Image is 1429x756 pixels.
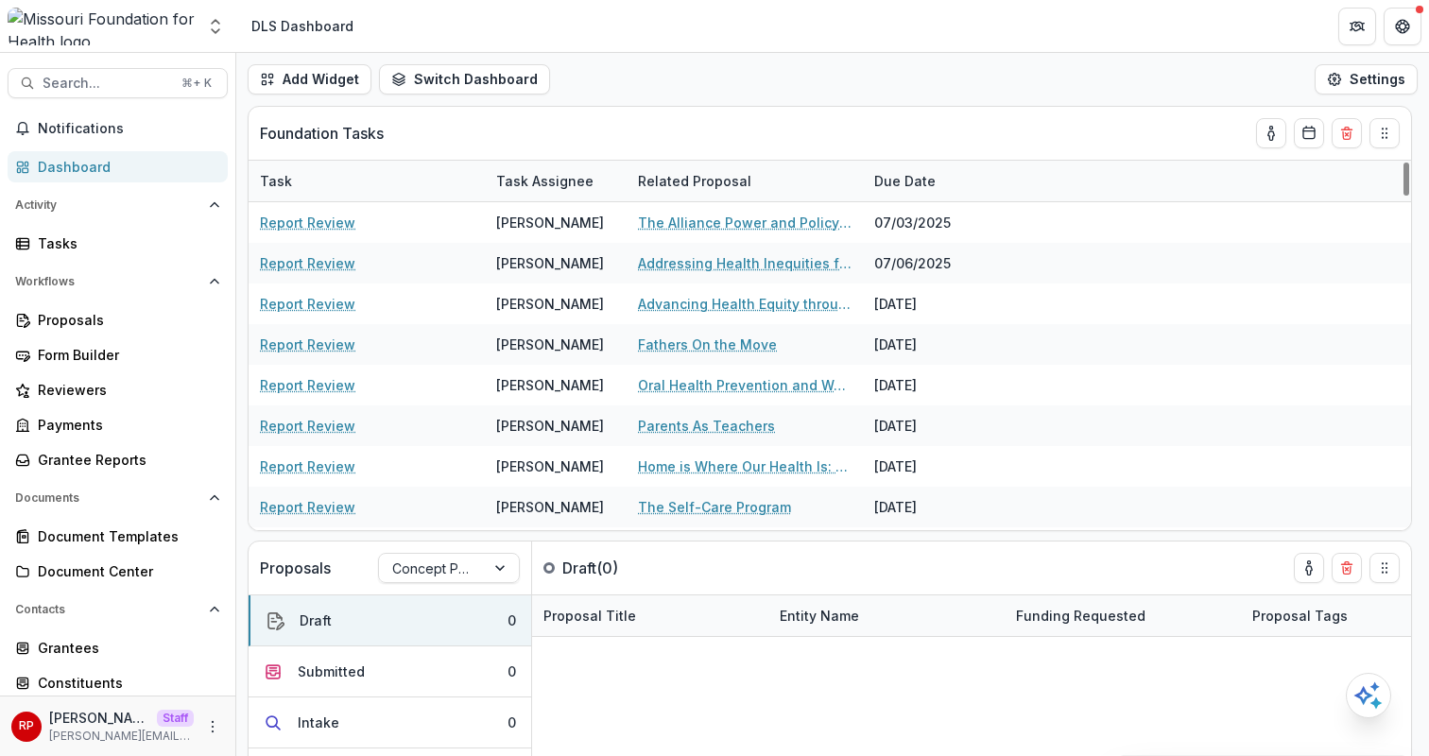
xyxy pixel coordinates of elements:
span: Notifications [38,121,220,137]
nav: breadcrumb [244,12,361,40]
div: [DATE] [863,283,1005,324]
div: 0 [508,713,516,732]
a: The Alliance Power and Policy Action (PPAG) [638,213,852,232]
p: Foundation Tasks [260,122,384,145]
button: Open Contacts [8,594,228,625]
a: Report Review [260,497,355,517]
div: [DATE] [863,527,1005,568]
a: Advancing Health Equity through Government Systems Change [638,294,852,314]
div: Related Proposal [627,161,863,201]
button: toggle-assigned-to-me [1294,553,1324,583]
button: Delete card [1332,553,1362,583]
div: Draft [300,610,332,630]
a: Report Review [260,456,355,476]
p: [PERSON_NAME][EMAIL_ADDRESS][DOMAIN_NAME] [49,728,194,745]
a: Payments [8,409,228,440]
div: Reviewers [38,380,213,400]
button: Intake0 [249,697,531,748]
div: [PERSON_NAME] [496,416,604,436]
div: [DATE] [863,487,1005,527]
div: Entity Name [768,595,1005,636]
div: [PERSON_NAME] [496,294,604,314]
div: Due Date [863,171,947,191]
div: Proposal Title [532,595,768,636]
div: Funding Requested [1005,595,1241,636]
div: [PERSON_NAME] [496,335,604,354]
button: toggle-assigned-to-me [1256,118,1286,148]
div: Document Center [38,561,213,581]
a: Addressing Health Inequities for Patients with [MEDICAL_DATA] by Providing Comprehensive Services [638,253,852,273]
div: DLS Dashboard [251,16,353,36]
div: Proposal Tags [1241,606,1359,626]
a: The Self-Care Program [638,497,791,517]
a: Report Review [260,213,355,232]
a: Form Builder [8,339,228,370]
button: Open Workflows [8,266,228,297]
button: Draft0 [249,595,531,646]
button: More [201,715,224,738]
div: Proposal Title [532,606,647,626]
button: Open Activity [8,190,228,220]
a: Constituents [8,667,228,698]
button: Submitted0 [249,646,531,697]
a: Document Center [8,556,228,587]
div: [PERSON_NAME] [496,375,604,395]
a: Report Review [260,335,355,354]
button: Add Widget [248,64,371,94]
div: Grantees [38,638,213,658]
button: Calendar [1294,118,1324,148]
button: Settings [1315,64,1418,94]
button: Switch Dashboard [379,64,550,94]
div: Task Assignee [485,171,605,191]
div: 07/03/2025 [863,202,1005,243]
div: Proposals [38,310,213,330]
div: Submitted [298,661,365,681]
a: Oral Health Prevention and Workforce Improvement [638,375,852,395]
a: Grantees [8,632,228,663]
a: Report Review [260,294,355,314]
a: Grantee Reports [8,444,228,475]
span: Contacts [15,603,201,616]
div: Dashboard [38,157,213,177]
button: Partners [1338,8,1376,45]
p: Proposals [260,557,331,579]
p: [PERSON_NAME] [49,708,149,728]
a: Reviewers [8,374,228,405]
a: Report Review [260,375,355,395]
div: [PERSON_NAME] [496,497,604,517]
div: Ruthwick Pathireddy [19,720,34,732]
span: Search... [43,76,170,92]
div: 0 [508,610,516,630]
div: Task [249,171,303,191]
a: Tasks [8,228,228,259]
button: Get Help [1384,8,1421,45]
div: Document Templates [38,526,213,546]
button: Delete card [1332,118,1362,148]
button: Open entity switcher [202,8,229,45]
div: [DATE] [863,365,1005,405]
div: [PERSON_NAME] [496,213,604,232]
a: Report Review [260,253,355,273]
div: Related Proposal [627,171,763,191]
div: Form Builder [38,345,213,365]
a: Home is Where Our Health Is: Strategic Code Enforcement for Indoor Housing Quality [638,456,852,476]
div: Funding Requested [1005,606,1157,626]
div: Task Assignee [485,161,627,201]
div: ⌘ + K [178,73,215,94]
a: Fathers On the Move [638,335,777,354]
a: Report Review [260,416,355,436]
a: Document Templates [8,521,228,552]
div: Intake [298,713,339,732]
button: Search... [8,68,228,98]
div: [PERSON_NAME] [496,253,604,273]
div: 07/06/2025 [863,243,1005,283]
div: Grantee Reports [38,450,213,470]
div: [DATE] [863,324,1005,365]
img: Missouri Foundation for Health logo [8,8,195,45]
div: Constituents [38,673,213,693]
div: Task [249,161,485,201]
